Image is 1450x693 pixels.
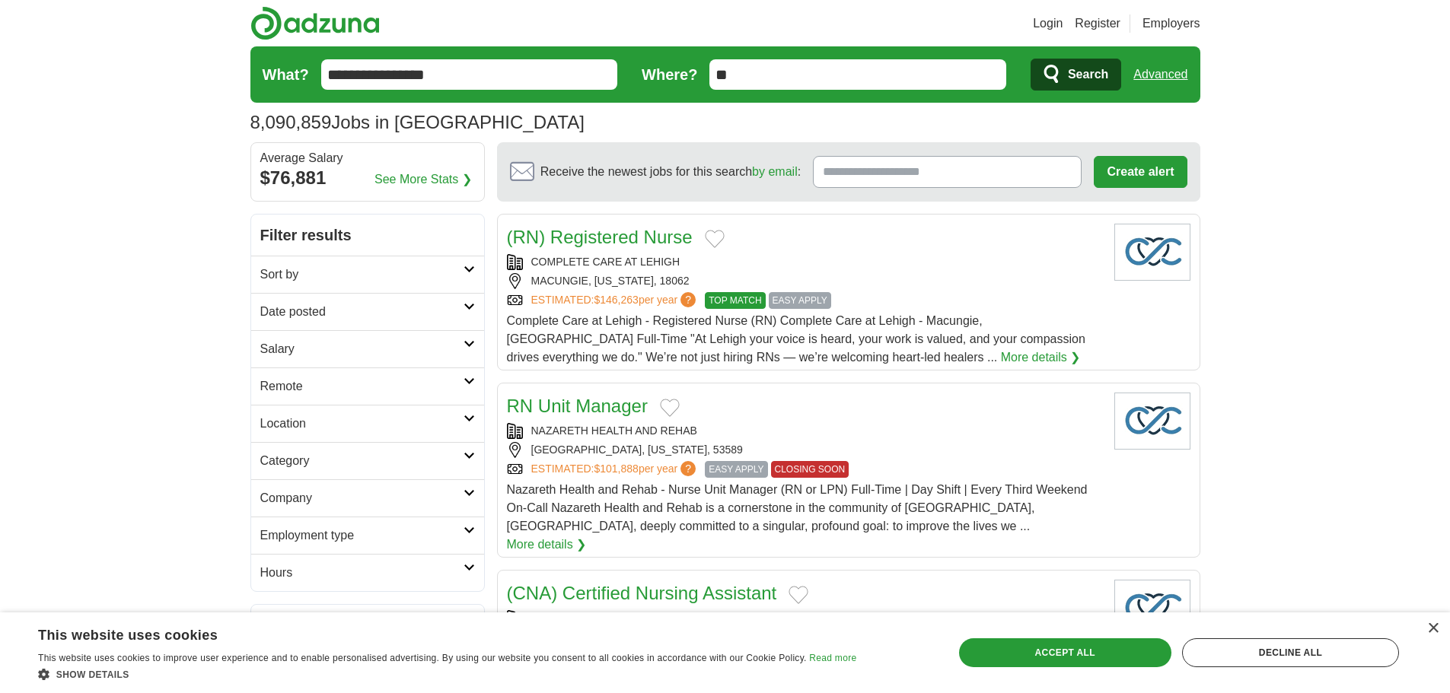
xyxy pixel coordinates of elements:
[660,399,680,417] button: Add to favorite jobs
[38,653,807,663] span: This website uses cookies to improve user experience and to enable personalised advertising. By u...
[251,293,484,330] a: Date posted
[251,554,484,591] a: Hours
[507,536,587,554] a: More details ❯
[251,330,484,367] a: Salary
[1182,638,1399,667] div: Decline all
[705,292,765,309] span: TOP MATCH
[260,303,464,321] h2: Date posted
[507,423,1102,439] div: NAZARETH HEALTH AND REHAB
[260,164,475,192] div: $76,881
[1033,14,1063,33] a: Login
[260,452,464,470] h2: Category
[789,586,808,604] button: Add to favorite jobs
[1133,59,1187,90] a: Advanced
[251,215,484,256] h2: Filter results
[507,396,648,416] a: RN Unit Manager
[680,461,696,476] span: ?
[507,273,1102,289] div: MACUNGIE, [US_STATE], 18062
[705,230,725,248] button: Add to favorite jobs
[250,112,585,132] h1: Jobs in [GEOGRAPHIC_DATA]
[680,292,696,307] span: ?
[251,367,484,405] a: Remote
[251,442,484,479] a: Category
[374,170,472,189] a: See More Stats ❯
[507,610,1102,626] div: COMPLETE CARE AT [GEOGRAPHIC_DATA]
[752,165,798,178] a: by email
[705,461,767,478] span: EASY APPLY
[642,63,697,86] label: Where?
[1114,580,1190,637] img: Company logo
[507,254,1102,270] div: COMPLETE CARE AT LEHIGH
[1142,14,1200,33] a: Employers
[38,666,856,682] div: Show details
[263,63,309,86] label: What?
[594,463,638,475] span: $101,888
[771,461,849,478] span: CLOSING SOON
[507,442,1102,458] div: [GEOGRAPHIC_DATA], [US_STATE], 53589
[1031,59,1121,91] button: Search
[809,653,856,663] a: Read more, opens a new window
[1114,393,1190,450] img: Company logo
[1001,348,1081,367] a: More details ❯
[769,292,831,309] span: EASY APPLY
[250,6,380,40] img: Adzuna logo
[260,489,464,507] h2: Company
[38,621,818,644] div: This website uses cookies
[531,292,700,309] a: ESTIMATED:$146,263per year?
[250,109,332,136] span: 8,090,859
[1094,156,1187,188] button: Create alert
[260,377,464,396] h2: Remote
[260,415,464,433] h2: Location
[251,479,484,517] a: Company
[251,405,484,442] a: Location
[1427,623,1439,634] div: Close
[260,340,464,358] h2: Salary
[56,669,129,680] span: Show details
[507,483,1088,532] span: Nazareth Health and Rehab - Nurse Unit Manager (RN or LPN) Full-Time | Day Shift | Every Third We...
[260,564,464,582] h2: Hours
[507,314,1085,364] span: Complete Care at Lehigh - Registered Nurse (RN) Complete Care at Lehigh - Macungie, [GEOGRAPHIC_D...
[1068,59,1108,90] span: Search
[251,517,484,554] a: Employment type
[531,461,700,478] a: ESTIMATED:$101,888per year?
[540,163,801,181] span: Receive the newest jobs for this search :
[251,256,484,293] a: Sort by
[1114,224,1190,281] img: Company logo
[959,638,1171,667] div: Accept all
[507,583,777,603] a: (CNA) Certified Nursing Assistant
[260,526,464,545] h2: Employment type
[260,265,464,284] h2: Sort by
[260,152,475,164] div: Average Salary
[1075,14,1120,33] a: Register
[594,294,638,306] span: $146,263
[507,227,693,247] a: (RN) Registered Nurse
